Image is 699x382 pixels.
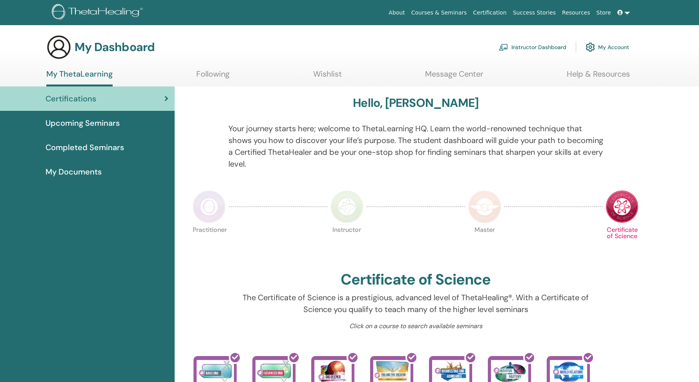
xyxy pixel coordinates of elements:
img: logo.png [52,4,146,22]
p: Click on a course to search available seminars [228,321,603,331]
a: Instructor Dashboard [499,39,566,56]
a: My ThetaLearning [46,69,113,86]
a: Certification [470,6,509,20]
img: You and the Creator [373,360,411,382]
p: Master [468,227,501,260]
a: Store [593,6,614,20]
p: Instructor [330,227,363,260]
img: generic-user-icon.jpg [46,35,71,60]
p: Your journey starts here; welcome to ThetaLearning HQ. Learn the world-renowned technique that sh... [228,123,603,170]
a: About [385,6,408,20]
a: Following [196,69,230,84]
h3: My Dashboard [75,40,155,54]
p: The Certificate of Science is a prestigious, advanced level of ThetaHealing®. With a Certificate ... [228,292,603,315]
h3: Hello, [PERSON_NAME] [353,96,478,110]
img: Instructor [330,190,363,223]
a: Message Center [425,69,483,84]
span: Completed Seminars [46,141,124,153]
a: Wishlist [313,69,342,84]
a: Help & Resources [567,69,630,84]
h2: Certificate of Science [341,271,491,289]
span: Certifications [46,93,96,105]
span: My Documents [46,166,102,178]
a: My Account [586,39,629,56]
img: Practitioner [193,190,226,223]
img: Master [468,190,501,223]
img: Certificate of Science [606,190,639,223]
img: cog.svg [586,40,595,54]
a: Courses & Seminars [408,6,470,20]
img: chalkboard-teacher.svg [499,44,508,51]
p: Certificate of Science [606,227,639,260]
p: Practitioner [193,227,226,260]
a: Resources [559,6,593,20]
a: Success Stories [510,6,559,20]
span: Upcoming Seminars [46,117,120,129]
